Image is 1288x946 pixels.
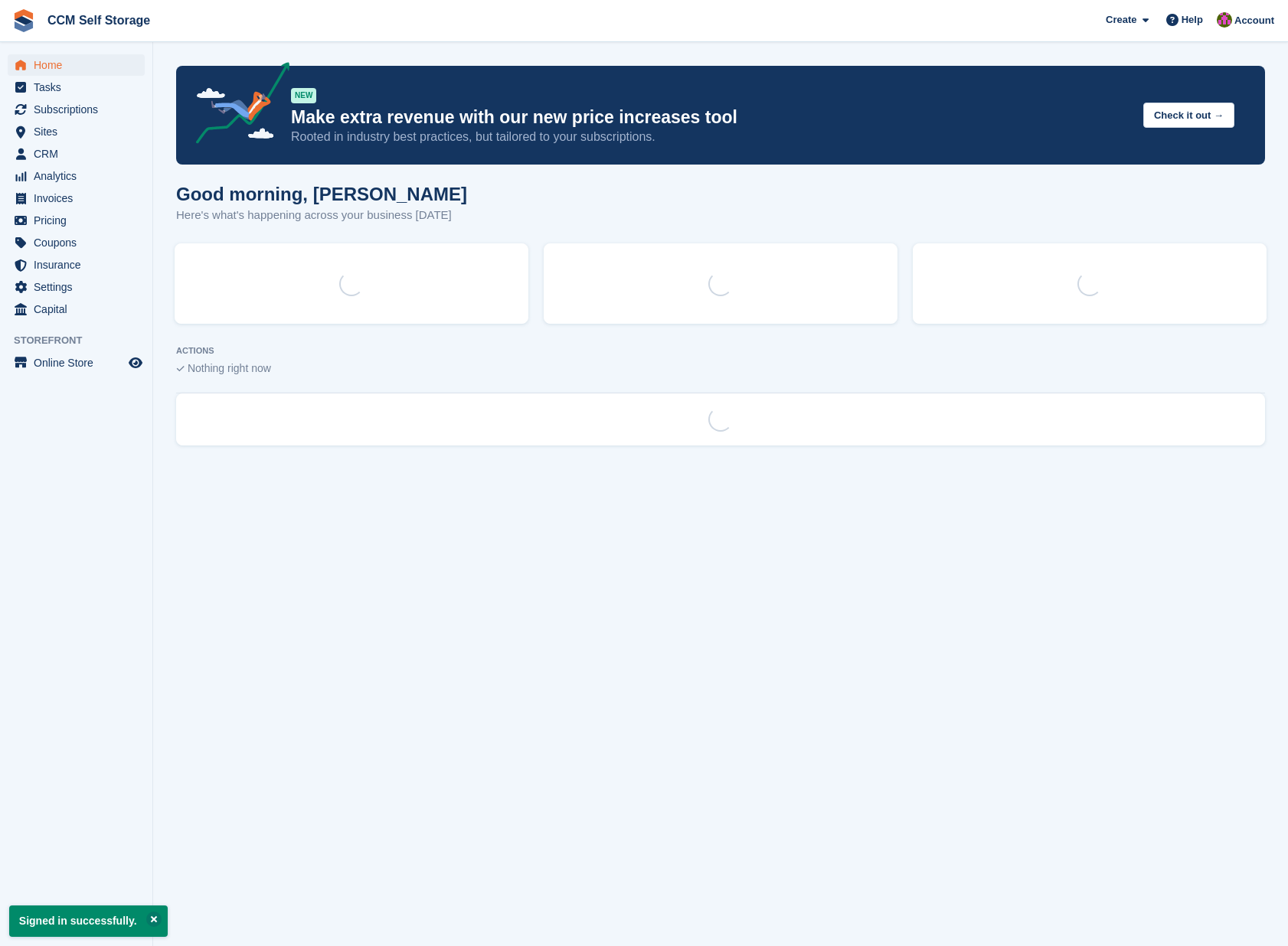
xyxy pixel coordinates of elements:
span: Help [1182,12,1203,28]
span: Sites [34,121,126,142]
a: menu [8,54,145,76]
p: Signed in successfully. [9,905,168,937]
a: menu [8,143,145,165]
h1: Good morning, [PERSON_NAME] [176,184,467,204]
a: menu [8,352,145,374]
a: menu [8,210,145,231]
span: Subscriptions [34,99,126,120]
span: Home [34,54,126,76]
span: Invoices [34,188,126,209]
span: CRM [34,143,126,165]
p: ACTIONS [176,346,1265,356]
span: Nothing right now [188,362,271,374]
a: menu [8,276,145,298]
p: Make extra revenue with our new price increases tool [291,106,1131,129]
span: Settings [34,276,126,298]
div: NEW [291,88,316,103]
p: Here's what's happening across your business [DATE] [176,207,467,224]
span: Insurance [34,254,126,276]
a: menu [8,99,145,120]
img: Tracy St Clair [1217,12,1232,28]
p: Rooted in industry best practices, but tailored to your subscriptions. [291,129,1131,145]
a: menu [8,165,145,187]
a: menu [8,232,145,253]
span: Online Store [34,352,126,374]
span: Analytics [34,165,126,187]
a: menu [8,188,145,209]
span: Coupons [34,232,126,253]
img: stora-icon-8386f47178a22dfd0bd8f6a31ec36ba5ce8667c1dd55bd0f319d3a0aa187defe.svg [12,9,35,32]
a: CCM Self Storage [41,8,156,33]
span: Storefront [14,333,152,348]
span: Tasks [34,77,126,98]
a: menu [8,121,145,142]
button: Check it out → [1143,103,1234,128]
a: menu [8,254,145,276]
span: Create [1106,12,1136,28]
img: price-adjustments-announcement-icon-8257ccfd72463d97f412b2fc003d46551f7dbcb40ab6d574587a9cd5c0d94... [183,62,290,149]
span: Capital [34,298,126,320]
span: Pricing [34,210,126,231]
span: Account [1234,13,1274,28]
img: blank_slate_check_icon-ba018cac091ee9be17c0a81a6c232d5eb81de652e7a59be601be346b1b6ddf79.svg [176,366,185,372]
a: menu [8,77,145,98]
a: Preview store [126,354,145,372]
a: menu [8,298,145,320]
